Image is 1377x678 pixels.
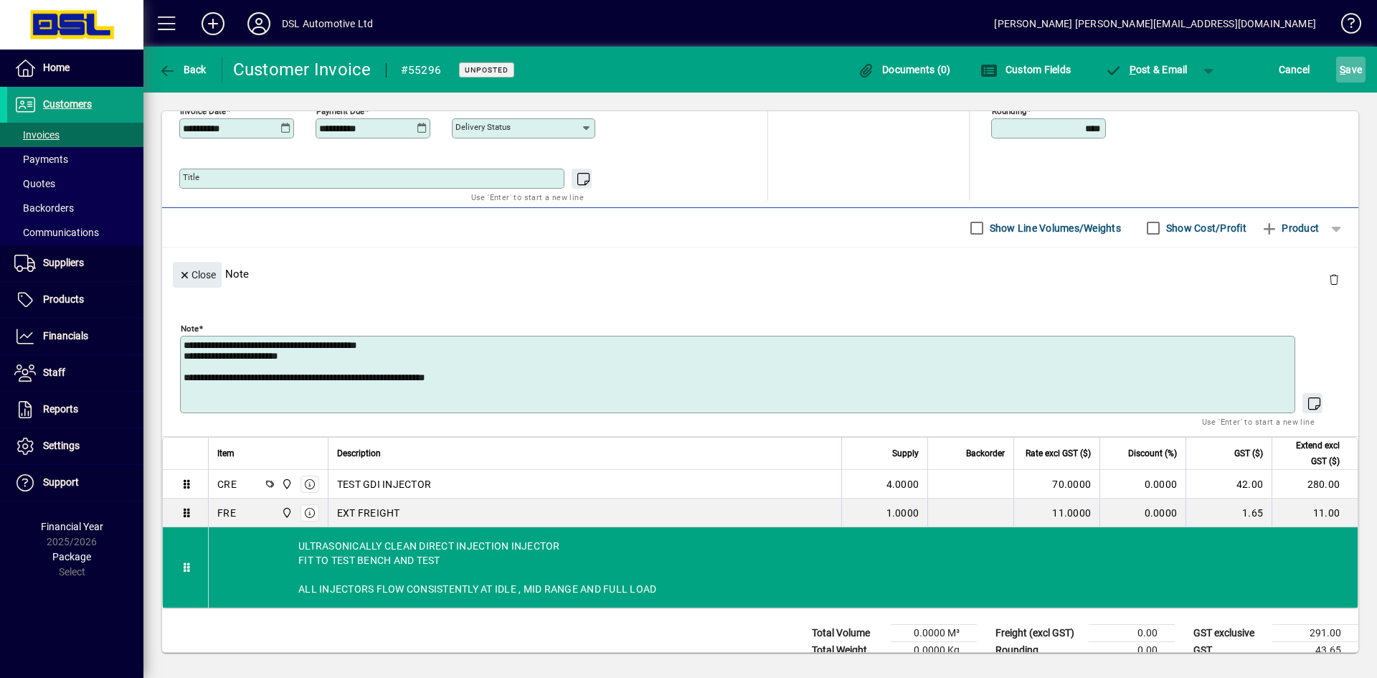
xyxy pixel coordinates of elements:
span: Suppliers [43,257,84,268]
span: Communications [14,227,99,238]
span: Financials [43,330,88,342]
span: Back [158,64,207,75]
button: Profile [236,11,282,37]
span: P [1130,64,1136,75]
td: Total Volume [805,625,891,642]
button: Back [155,57,210,83]
button: Cancel [1275,57,1314,83]
span: Rate excl GST ($) [1026,446,1091,461]
button: Save [1336,57,1366,83]
td: 0.0000 Kg [891,642,977,659]
td: Rounding [988,642,1089,659]
mat-label: Delivery status [455,122,511,132]
mat-label: Title [183,172,199,182]
button: Documents (0) [854,57,955,83]
button: Product [1254,215,1326,241]
a: Suppliers [7,245,143,281]
div: Customer Invoice [233,58,372,81]
td: 42.00 [1186,470,1272,499]
span: Cancel [1279,58,1310,81]
span: Central [278,476,294,492]
span: TEST GDI INJECTOR [337,477,431,491]
td: 0.0000 M³ [891,625,977,642]
span: S [1340,64,1345,75]
td: 11.00 [1272,499,1358,527]
span: Backorder [966,446,1005,461]
mat-hint: Use 'Enter' to start a new line [1202,413,1315,430]
span: Reports [43,403,78,415]
mat-label: Rounding [992,106,1026,116]
label: Show Line Volumes/Weights [987,221,1121,235]
div: #55296 [401,59,442,82]
span: Custom Fields [980,64,1071,75]
a: Invoices [7,123,143,147]
a: Support [7,465,143,501]
span: Item [217,446,235,461]
div: 70.0000 [1023,477,1091,491]
span: Backorders [14,202,74,214]
span: 4.0000 [886,477,919,491]
a: Knowledge Base [1330,3,1359,50]
div: 11.0000 [1023,506,1091,520]
span: Package [52,551,91,562]
a: Communications [7,220,143,245]
span: Support [43,476,79,488]
td: 280.00 [1272,470,1358,499]
span: Unposted [465,65,508,75]
td: 291.00 [1272,625,1358,642]
td: GST [1186,642,1272,659]
button: Close [173,262,222,288]
span: Products [43,293,84,305]
a: Products [7,282,143,318]
span: ost & Email [1104,64,1188,75]
button: Add [190,11,236,37]
div: CRE [217,477,237,491]
span: Settings [43,440,80,451]
span: GST ($) [1234,446,1263,461]
mat-label: Note [181,324,199,334]
td: 0.00 [1089,642,1175,659]
button: Custom Fields [977,57,1074,83]
span: Customers [43,98,92,110]
a: Home [7,50,143,86]
span: Quotes [14,178,55,189]
span: Description [337,446,381,461]
td: 0.0000 [1099,499,1186,527]
app-page-header-button: Delete [1317,273,1351,286]
div: Note [162,248,1358,300]
div: FRE [217,506,236,520]
mat-hint: Use 'Enter' to start a new line [471,189,584,205]
app-page-header-button: Back [143,57,222,83]
td: 43.65 [1272,642,1358,659]
button: Post & Email [1097,57,1195,83]
td: 0.00 [1089,625,1175,642]
div: DSL Automotive Ltd [282,12,373,35]
span: Close [179,263,216,287]
a: Reports [7,392,143,428]
mat-label: Payment due [316,106,364,116]
button: Delete [1317,262,1351,296]
app-page-header-button: Close [169,268,225,281]
td: 0.0000 [1099,470,1186,499]
span: Financial Year [41,521,103,532]
span: EXT FREIGHT [337,506,400,520]
span: Product [1261,217,1319,240]
span: Discount (%) [1128,446,1177,461]
span: Home [43,62,70,73]
span: ave [1340,58,1362,81]
td: Freight (excl GST) [988,625,1089,642]
span: Supply [892,446,919,461]
td: 1.65 [1186,499,1272,527]
span: Invoices [14,129,60,141]
td: GST exclusive [1186,625,1272,642]
a: Settings [7,428,143,464]
div: [PERSON_NAME] [PERSON_NAME][EMAIL_ADDRESS][DOMAIN_NAME] [994,12,1316,35]
a: Quotes [7,171,143,196]
span: Documents (0) [858,64,951,75]
a: Financials [7,319,143,354]
a: Staff [7,355,143,391]
a: Backorders [7,196,143,220]
mat-label: Invoice date [180,106,226,116]
a: Payments [7,147,143,171]
label: Show Cost/Profit [1163,221,1246,235]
